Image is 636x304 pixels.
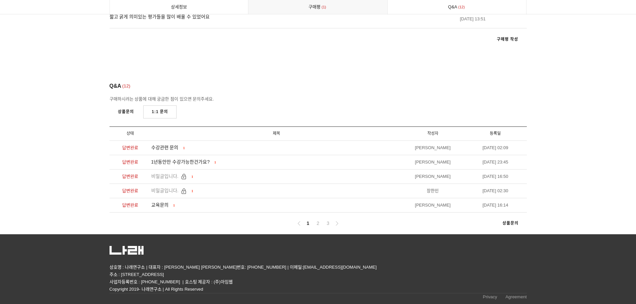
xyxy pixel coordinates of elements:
[110,246,144,255] img: 5c63318082161.png
[483,293,497,302] a: Privacy
[321,4,327,11] span: 1
[505,293,527,302] a: Agreement
[505,294,527,299] span: Agreement
[151,188,352,194] a: 비밀글입니다. 1
[494,217,527,230] a: 상품문의
[151,202,352,209] a: 교육문의 1
[460,15,527,23] div: [DATE] 13:51
[482,159,508,166] div: [DATE] 23:45
[151,145,179,150] span: 수강관련 문의
[402,141,464,155] li: [PERSON_NAME]
[110,286,527,293] p: Copyright 2019- 나래연구소 | All Rights Reserved
[304,219,312,227] a: 1
[464,127,527,140] li: 등록일
[110,187,151,195] div: 답변완료
[110,81,132,95] div: Q&A
[402,155,464,170] li: [PERSON_NAME]
[214,160,216,164] span: 1
[488,33,526,46] a: 구매평 작성
[173,203,175,207] span: 1
[151,159,210,165] span: 1년동안만 수강가능한건가요?
[143,105,177,118] a: 1:1 문의
[151,174,179,179] span: 비밀글입니다.
[402,170,464,184] li: [PERSON_NAME]
[457,4,466,11] span: 12
[402,184,464,198] li: 장한민
[110,173,151,180] div: 답변완료
[110,159,151,166] div: 답변완료
[482,202,508,209] div: [DATE] 16:14
[151,127,402,140] li: 제목
[314,219,322,227] a: 2
[121,82,131,89] span: 12
[110,202,151,209] div: 답변완료
[151,159,352,166] a: 1년동안만 수강가능한건가요? 1
[324,219,332,227] a: 3
[151,173,352,180] a: 비밀글입니다. 1
[191,175,193,179] span: 1
[482,173,508,180] div: [DATE] 16:50
[151,144,352,151] a: 수강관련 문의 1
[110,264,527,278] p: 상호명 : 나래연구소 | 대표자 : [PERSON_NAME] [PERSON_NAME]번호: [PHONE_NUMBER] | 이메일:[EMAIL_ADDRESS][DOMAIN_NA...
[191,189,193,193] span: 1
[402,127,464,140] li: 작성자
[110,95,527,103] div: 구매하시려는 상품에 대해 궁금한 점이 있으면 문의주세요.
[183,146,185,150] span: 1
[483,294,497,299] span: Privacy
[110,105,142,118] a: 상품문의
[110,127,151,140] li: 상태
[402,198,464,213] li: [PERSON_NAME]
[151,188,179,193] span: 비밀글입니다.
[110,144,151,151] div: 답변완료
[110,13,343,20] span: 짧고 굵게 의미있는 평가들을 많이 배울 수 있었어요
[482,144,508,151] div: [DATE] 02:09
[110,278,527,286] p: 사업자등록번호 : [PHONE_NUMBER] | 호스팅 제공자 : (주)아임웹
[482,187,508,195] div: [DATE] 02:30
[151,202,169,208] span: 교육문의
